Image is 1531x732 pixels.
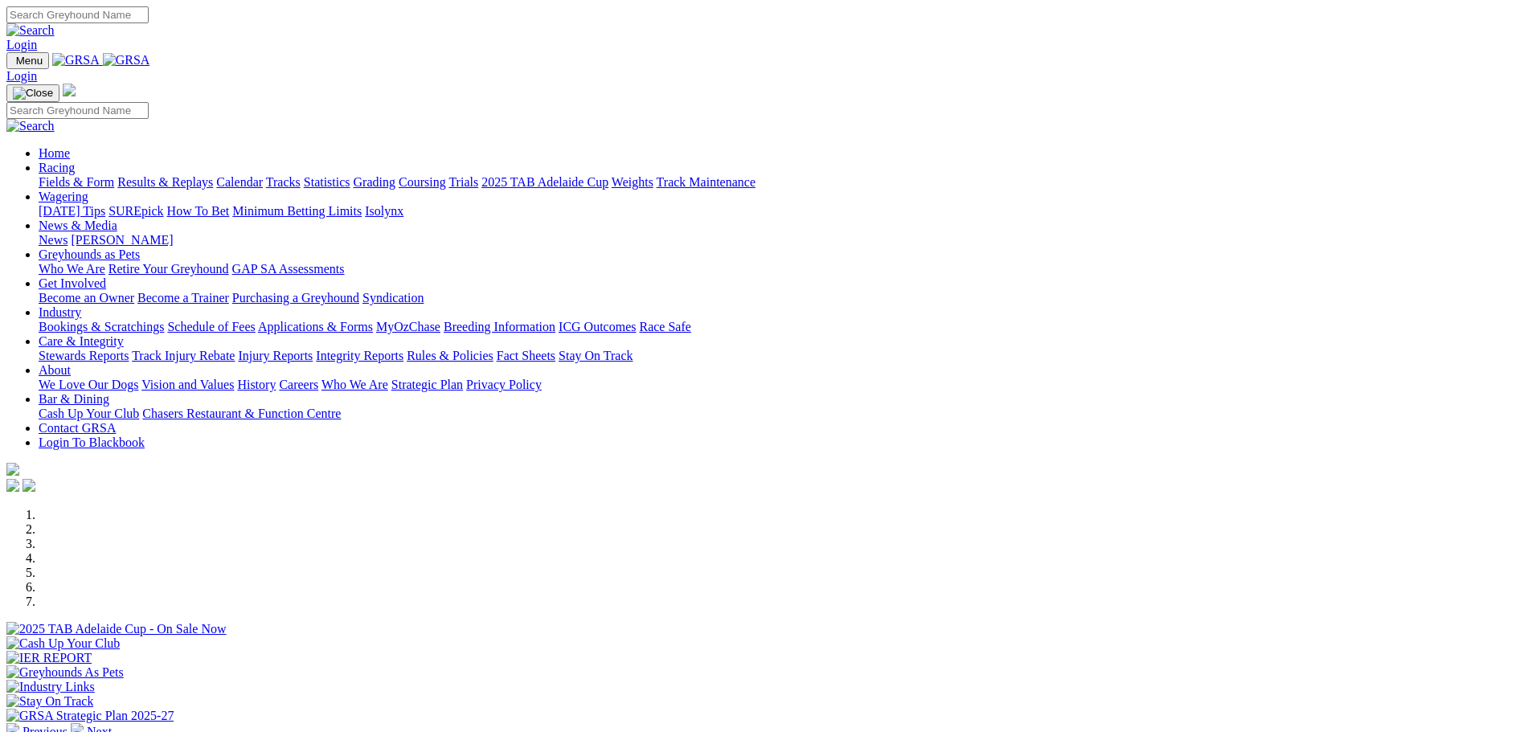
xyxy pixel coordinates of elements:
a: Rules & Policies [407,349,493,362]
a: Retire Your Greyhound [108,262,229,276]
a: Race Safe [639,320,690,333]
a: Trials [448,175,478,189]
a: Bar & Dining [39,392,109,406]
a: Industry [39,305,81,319]
a: Coursing [399,175,446,189]
a: Syndication [362,291,424,305]
a: Applications & Forms [258,320,373,333]
a: Privacy Policy [466,378,542,391]
a: Injury Reports [238,349,313,362]
img: Industry Links [6,680,95,694]
a: Become an Owner [39,291,134,305]
a: Calendar [216,175,263,189]
button: Toggle navigation [6,52,49,69]
div: Bar & Dining [39,407,1525,421]
div: News & Media [39,233,1525,247]
img: twitter.svg [23,479,35,492]
a: Bookings & Scratchings [39,320,164,333]
img: logo-grsa-white.png [63,84,76,96]
a: Minimum Betting Limits [232,204,362,218]
a: Greyhounds as Pets [39,247,140,261]
a: [DATE] Tips [39,204,105,218]
a: Grading [354,175,395,189]
a: Login [6,38,37,51]
a: Track Injury Rebate [132,349,235,362]
a: Careers [279,378,318,391]
a: Tracks [266,175,301,189]
a: We Love Our Dogs [39,378,138,391]
a: Weights [612,175,653,189]
a: Integrity Reports [316,349,403,362]
div: Care & Integrity [39,349,1525,363]
a: Chasers Restaurant & Function Centre [142,407,341,420]
a: Wagering [39,190,88,203]
input: Search [6,6,149,23]
a: Stewards Reports [39,349,129,362]
img: logo-grsa-white.png [6,463,19,476]
img: Cash Up Your Club [6,636,120,651]
input: Search [6,102,149,119]
a: Become a Trainer [137,291,229,305]
a: Login To Blackbook [39,436,145,449]
span: Menu [16,55,43,67]
a: Login [6,69,37,83]
img: GRSA Strategic Plan 2025-27 [6,709,174,723]
a: Isolynx [365,204,403,218]
div: Greyhounds as Pets [39,262,1525,276]
a: Strategic Plan [391,378,463,391]
a: Who We Are [39,262,105,276]
div: Wagering [39,204,1525,219]
img: Stay On Track [6,694,93,709]
a: Schedule of Fees [167,320,255,333]
a: Statistics [304,175,350,189]
div: About [39,378,1525,392]
img: GRSA [103,53,150,67]
a: Home [39,146,70,160]
a: Breeding Information [444,320,555,333]
a: Track Maintenance [657,175,755,189]
div: Industry [39,320,1525,334]
img: 2025 TAB Adelaide Cup - On Sale Now [6,622,227,636]
a: News & Media [39,219,117,232]
a: Results & Replays [117,175,213,189]
a: News [39,233,68,247]
div: Racing [39,175,1525,190]
a: Care & Integrity [39,334,124,348]
a: Fields & Form [39,175,114,189]
a: About [39,363,71,377]
a: How To Bet [167,204,230,218]
a: Fact Sheets [497,349,555,362]
img: GRSA [52,53,100,67]
a: History [237,378,276,391]
img: Greyhounds As Pets [6,665,124,680]
a: [PERSON_NAME] [71,233,173,247]
a: Purchasing a Greyhound [232,291,359,305]
a: Cash Up Your Club [39,407,139,420]
a: Get Involved [39,276,106,290]
a: MyOzChase [376,320,440,333]
img: Search [6,23,55,38]
div: Get Involved [39,291,1525,305]
a: Who We Are [321,378,388,391]
a: Vision and Values [141,378,234,391]
img: Search [6,119,55,133]
a: Stay On Track [559,349,632,362]
a: GAP SA Assessments [232,262,345,276]
button: Toggle navigation [6,84,59,102]
a: 2025 TAB Adelaide Cup [481,175,608,189]
img: facebook.svg [6,479,19,492]
a: Racing [39,161,75,174]
a: ICG Outcomes [559,320,636,333]
img: Close [13,87,53,100]
a: SUREpick [108,204,163,218]
img: IER REPORT [6,651,92,665]
a: Contact GRSA [39,421,116,435]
